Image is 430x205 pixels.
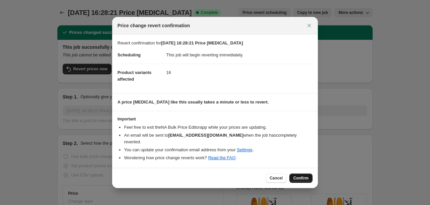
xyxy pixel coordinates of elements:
[117,52,141,57] span: Scheduling
[208,155,235,160] a: Read the FAQ
[117,40,313,46] p: Revert confirmation for
[117,116,313,122] h3: Important
[270,175,283,181] span: Cancel
[124,147,313,153] li: You can update your confirmation email address from your .
[168,133,244,138] b: [EMAIL_ADDRESS][DOMAIN_NAME]
[166,46,313,64] dd: This job will begin reverting immediately.
[266,173,287,183] button: Cancel
[293,175,309,181] span: Confirm
[117,22,190,29] span: Price change revert confirmation
[161,40,243,45] b: [DATE] 16:28:21 Price [MEDICAL_DATA]
[124,124,313,131] li: Feel free to exit the NA Bulk Price Editor app while your prices are updating.
[124,132,313,145] li: An email will be sent to when the job has completely reverted .
[237,147,252,152] a: Settings
[166,64,313,81] dd: 16
[305,21,314,30] button: Close
[289,173,313,183] button: Confirm
[124,155,313,161] li: Wondering how price change reverts work? .
[117,100,269,104] b: A price [MEDICAL_DATA] like this usually takes a minute or less to revert.
[117,70,152,82] span: Product variants affected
